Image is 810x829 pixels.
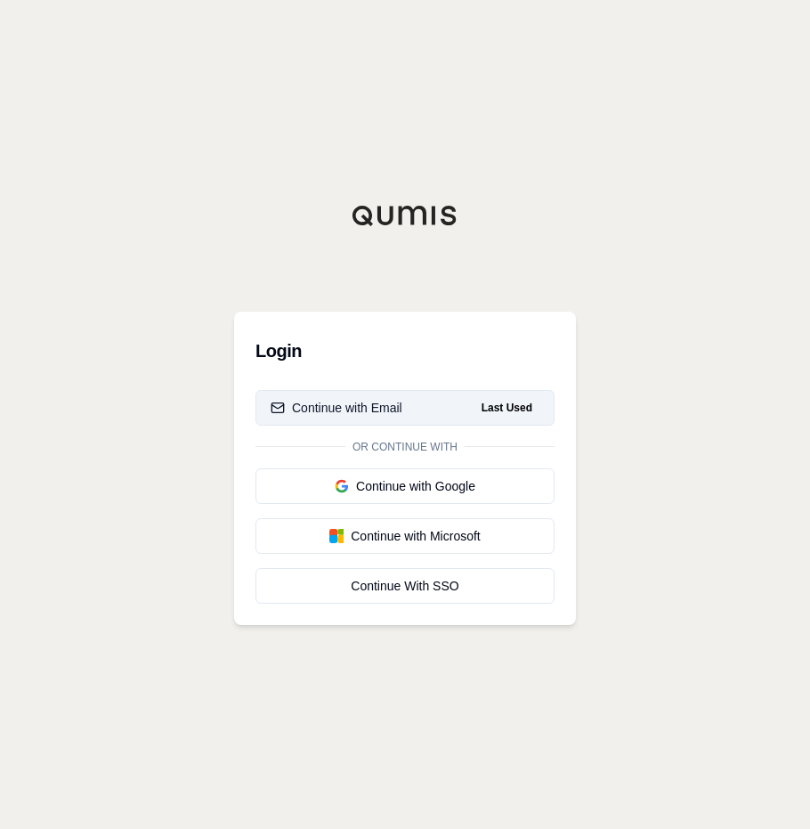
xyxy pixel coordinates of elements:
h3: Login [255,333,555,369]
div: Continue with Google [271,477,539,495]
span: Last Used [474,397,539,419]
img: Qumis [352,205,458,226]
a: Continue With SSO [255,568,555,604]
button: Continue with Microsoft [255,518,555,554]
div: Continue with Microsoft [271,527,539,545]
button: Continue with Google [255,468,555,504]
div: Continue with Email [271,399,402,417]
span: Or continue with [345,440,465,454]
div: Continue With SSO [271,577,539,595]
button: Continue with EmailLast Used [255,390,555,426]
